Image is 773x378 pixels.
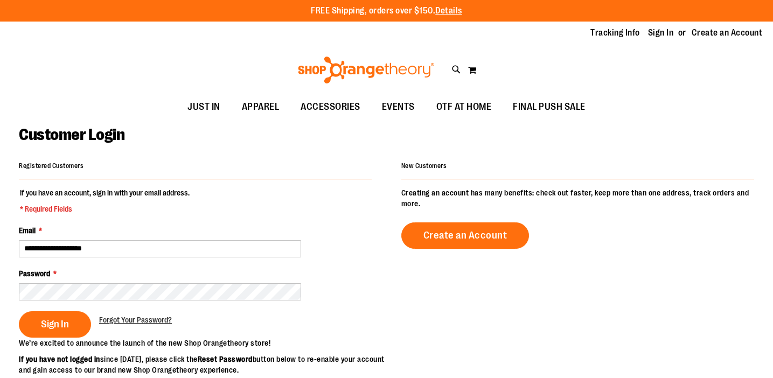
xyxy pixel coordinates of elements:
legend: If you have an account, sign in with your email address. [19,187,191,214]
a: EVENTS [371,95,426,120]
p: We’re excited to announce the launch of the new Shop Orangetheory store! [19,338,387,348]
span: EVENTS [382,95,415,119]
strong: Reset Password [198,355,253,363]
span: Sign In [41,318,69,330]
span: Password [19,269,50,278]
a: JUST IN [177,95,231,120]
span: Forgot Your Password? [99,316,172,324]
p: FREE Shipping, orders over $150. [311,5,462,17]
span: FINAL PUSH SALE [513,95,586,119]
span: * Required Fields [20,204,190,214]
img: Shop Orangetheory [296,57,436,83]
span: APPAREL [242,95,280,119]
strong: Registered Customers [19,162,83,170]
strong: New Customers [401,162,447,170]
a: Forgot Your Password? [99,314,172,325]
span: Email [19,226,36,235]
a: Sign In [648,27,674,39]
a: Tracking Info [590,27,640,39]
button: Sign In [19,311,91,338]
p: since [DATE], please click the button below to re-enable your account and gain access to our bran... [19,354,387,375]
a: FINAL PUSH SALE [502,95,596,120]
a: Details [435,6,462,16]
a: Create an Account [692,27,763,39]
strong: If you have not logged in [19,355,100,363]
p: Creating an account has many benefits: check out faster, keep more than one address, track orders... [401,187,754,209]
span: OTF AT HOME [436,95,492,119]
a: Create an Account [401,222,530,249]
a: APPAREL [231,95,290,120]
span: Create an Account [423,229,507,241]
span: JUST IN [187,95,220,119]
span: ACCESSORIES [301,95,360,119]
a: ACCESSORIES [290,95,371,120]
a: OTF AT HOME [426,95,503,120]
span: Customer Login [19,125,124,144]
